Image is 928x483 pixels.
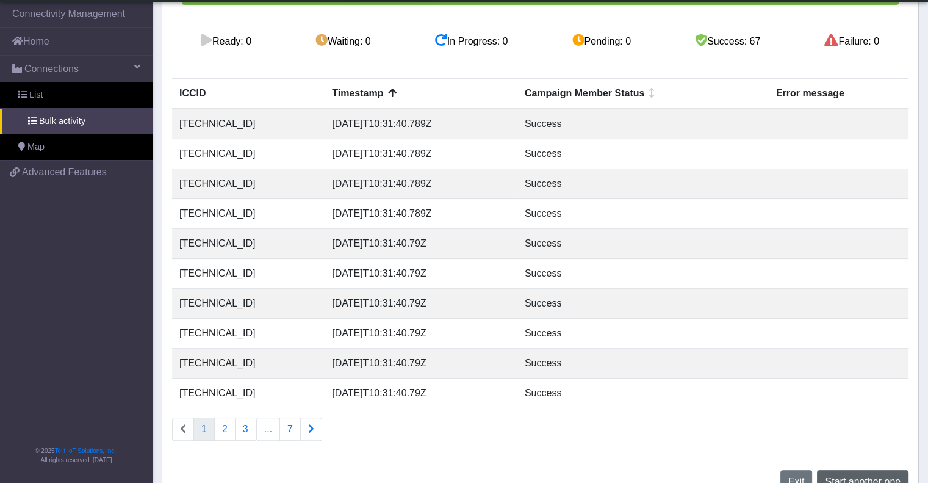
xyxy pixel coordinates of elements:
[517,379,769,409] td: Success
[22,165,107,180] span: Advanced Features
[256,418,280,441] button: ...
[572,34,631,49] div: Pending: 0
[325,139,517,169] td: [DATE]T10:31:40.789Z
[201,34,251,49] div: Ready: 0
[172,229,325,259] td: [TECHNICAL_ID]
[55,448,116,454] a: Telit IoT Solutions, Inc.
[325,349,517,379] td: [DATE]T10:31:40.79Z
[172,169,325,199] td: [TECHNICAL_ID]
[325,229,517,259] td: [DATE]T10:31:40.79Z
[325,379,517,409] td: [DATE]T10:31:40.79Z
[325,259,517,289] td: [DATE]T10:31:40.79Z
[172,289,325,319] td: [TECHNICAL_ID]
[214,418,236,441] button: 2
[325,319,517,349] td: [DATE]T10:31:40.79Z
[517,139,769,169] td: Success
[332,86,510,101] div: Timestamp
[435,34,508,49] div: In Progress: 0
[517,199,769,229] td: Success
[172,418,322,441] nav: Connections list navigation
[172,259,325,289] td: [TECHNICAL_ID]
[517,169,769,199] td: Success
[517,319,769,349] td: Success
[172,199,325,229] td: [TECHNICAL_ID]
[24,62,79,76] span: Connections
[193,418,215,441] button: 1
[824,34,879,49] div: Failure: 0
[29,89,43,102] span: List
[517,109,769,139] td: Success
[517,229,769,259] td: Success
[172,109,325,139] td: [TECHNICAL_ID]
[27,140,45,154] span: Map
[279,418,301,441] button: 7
[172,319,325,349] td: [TECHNICAL_ID]
[235,418,256,441] button: 3
[325,199,517,229] td: [DATE]T10:31:40.789Z
[517,289,769,319] td: Success
[325,289,517,319] td: [DATE]T10:31:40.79Z
[39,115,85,128] span: Bulk activity
[525,86,761,101] div: Campaign Member Status
[695,34,760,49] div: Success: 67
[517,259,769,289] td: Success
[172,349,325,379] td: [TECHNICAL_ID]
[325,169,517,199] td: [DATE]T10:31:40.789Z
[172,79,325,109] th: ICCID
[769,79,908,109] th: Error message
[172,379,325,409] td: [TECHNICAL_ID]
[172,139,325,169] td: [TECHNICAL_ID]
[517,349,769,379] td: Success
[315,34,371,49] div: Waiting: 0
[325,109,517,139] td: [DATE]T10:31:40.789Z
